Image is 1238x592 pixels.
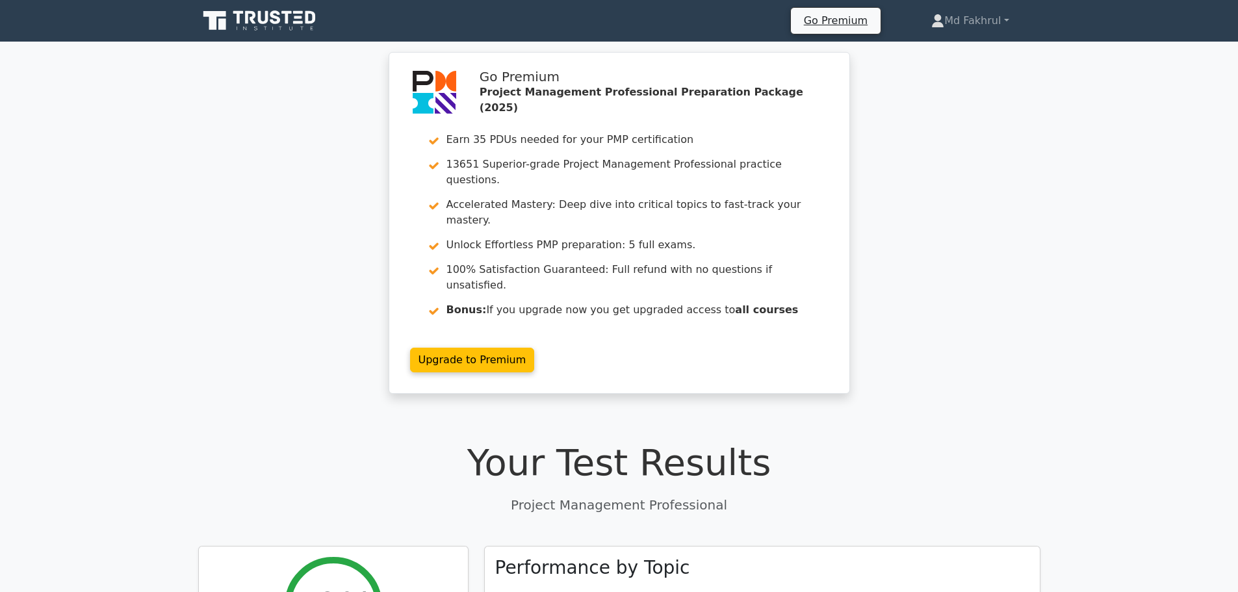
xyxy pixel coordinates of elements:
[198,495,1040,515] p: Project Management Professional
[900,8,1040,34] a: Md Fakhrul
[495,557,690,579] h3: Performance by Topic
[410,348,535,372] a: Upgrade to Premium
[796,12,875,29] a: Go Premium
[198,441,1040,484] h1: Your Test Results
